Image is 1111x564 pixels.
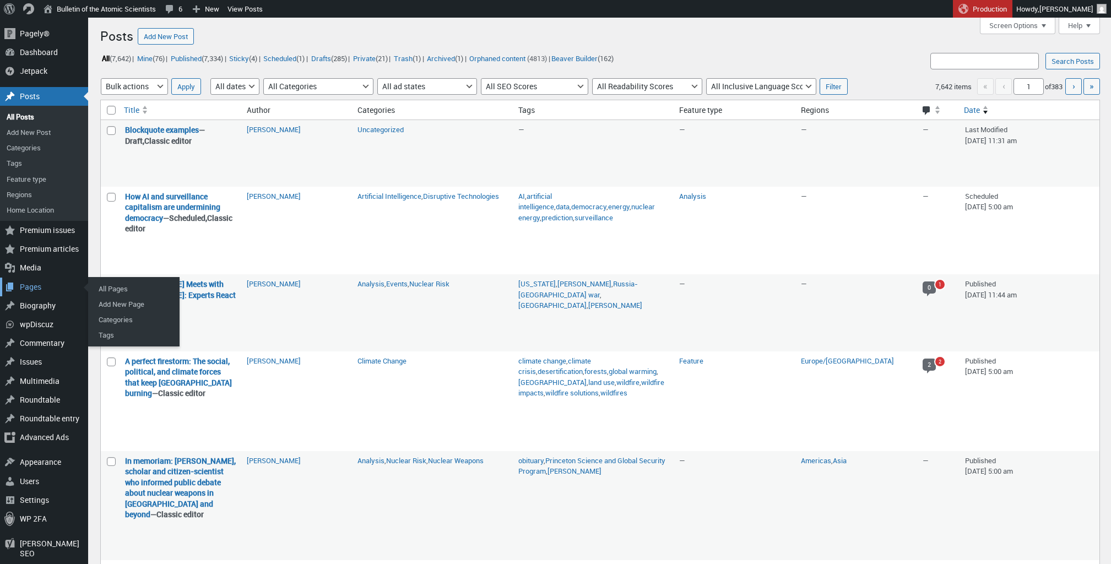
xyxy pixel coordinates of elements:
[616,377,639,387] a: wildfire
[518,191,554,212] a: artificial intelligence
[960,351,1099,451] td: Published [DATE] 5:00 am
[125,455,236,520] a: “In memoriam: R. Rajaraman, scholar and citizen-scientist who informed public debate about nuclea...
[608,202,630,211] a: energy
[100,52,132,64] a: All(7,642)
[518,455,544,465] a: obituary
[923,281,936,294] span: 0
[960,100,1099,120] a: Date
[262,51,308,66] li: |
[468,52,527,64] a: Orphaned content
[171,78,201,95] input: Apply
[352,451,513,560] td: , ,
[125,213,232,234] span: Classic editor
[923,124,929,134] span: —
[923,359,936,373] a: 2 approved comments
[1051,82,1063,91] span: 383
[541,213,573,223] a: prediction
[795,451,917,560] td: ,
[124,105,139,116] span: Title
[428,455,484,465] a: Nuclear Weapons
[91,327,179,343] a: Tags
[679,279,685,289] span: —
[247,455,301,465] a: [PERSON_NAME]
[247,356,301,366] a: [PERSON_NAME]
[468,51,547,66] li: (4813)
[588,300,642,310] a: [PERSON_NAME]
[518,377,664,398] a: wildfire impacts
[91,296,179,312] a: Add New Page
[584,366,607,376] a: forests
[247,191,301,201] a: [PERSON_NAME]
[518,124,524,134] span: —
[556,202,570,211] a: data
[153,53,165,63] span: (76)
[376,53,388,63] span: (21)
[801,455,831,465] a: Americas
[426,52,465,64] a: Archived(1)
[100,51,615,66] ul: |
[357,279,384,289] a: Analysis
[934,279,946,290] a: 1 pending comment
[296,53,305,63] span: (1)
[609,366,657,376] a: global warming
[518,356,566,366] a: climate change
[960,451,1099,560] td: Published [DATE] 5:00 am
[923,359,936,371] span: 2
[247,124,301,134] a: [PERSON_NAME]
[169,52,224,64] a: Published(7,334)
[228,51,261,66] li: |
[91,312,179,327] a: Categories
[136,52,166,64] a: Mine(76)
[571,202,606,211] a: democracy
[518,377,587,387] a: [GEOGRAPHIC_DATA]
[125,356,236,399] strong: —
[357,124,404,134] a: Uncategorized
[169,51,226,66] li: |
[125,455,236,520] strong: —
[679,455,685,465] span: —
[247,279,301,289] a: [PERSON_NAME]
[795,100,917,121] th: Regions
[923,191,929,201] span: —
[674,100,795,121] th: Feature type
[426,51,467,66] li: |
[386,279,408,289] a: Events
[91,281,179,296] a: All Pages
[801,191,807,201] span: —
[960,120,1099,186] td: Last Modified [DATE] 11:31 am
[100,51,134,66] li: |
[923,455,929,465] span: —
[935,82,972,91] span: 7,642 items
[1083,78,1100,95] a: Last page
[352,187,513,274] td: ,
[357,191,421,201] a: Artificial Intelligence
[679,124,685,134] span: —
[518,300,587,310] a: [GEOGRAPHIC_DATA]
[310,51,350,66] li: |
[801,124,807,134] span: —
[100,23,133,47] h1: Posts
[392,51,424,66] li: |
[144,135,192,146] span: Classic editor
[518,202,655,223] a: nuclear energy
[125,191,220,223] a: “How AI and surveillance capitalism are undermining democracy” (Edit)
[228,52,259,64] a: Sticky(4)
[310,52,348,64] a: Drafts(285)
[600,388,627,398] a: wildfires
[518,191,525,201] a: AI
[545,388,599,398] a: wildfire solutions
[513,187,674,274] td: , , , , , , ,
[1045,82,1064,91] span: of
[392,52,422,64] a: Trash(1)
[801,279,807,289] span: —
[548,466,601,476] a: [PERSON_NAME]
[357,356,407,366] a: Climate Change
[513,351,674,451] td: , , , , , , , , , ,
[169,213,207,223] span: Scheduled,
[125,356,232,399] a: “A perfect firestorm: The social, political, and climate forces that keep Athens burning” (Edit)
[960,274,1099,351] td: Published [DATE] 11:44 am
[922,106,932,117] span: Comments
[934,356,946,367] a: 2 pending comments
[331,53,347,63] span: (285)
[1090,80,1094,92] span: »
